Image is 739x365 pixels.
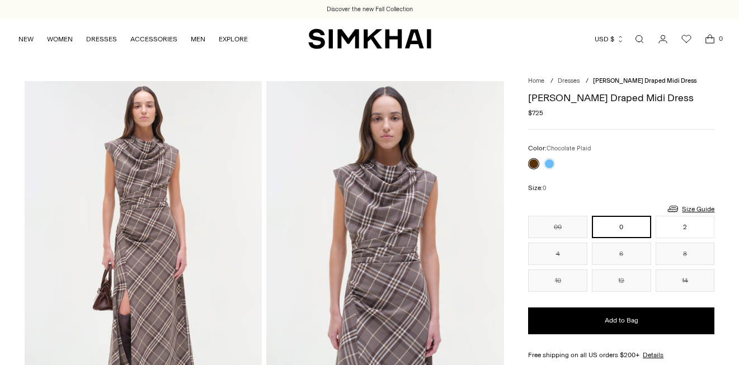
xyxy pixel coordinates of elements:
a: DRESSES [86,27,117,51]
button: 8 [656,243,715,265]
a: Details [643,350,663,360]
a: Size Guide [666,202,714,216]
button: 2 [656,216,715,238]
a: Go to the account page [652,28,674,50]
div: / [586,77,589,86]
button: 00 [528,216,587,238]
a: Open search modal [628,28,651,50]
button: 4 [528,243,587,265]
div: / [550,77,553,86]
button: 12 [592,269,651,292]
a: EXPLORE [219,27,248,51]
a: Open cart modal [699,28,721,50]
button: 14 [656,269,715,292]
nav: breadcrumbs [528,77,714,86]
label: Size: [528,183,547,193]
span: Chocolate Plaid [547,145,591,152]
a: Home [528,77,544,84]
span: Add to Bag [605,316,638,325]
button: 0 [592,216,651,238]
a: NEW [18,27,34,51]
span: 0 [716,34,726,44]
span: [PERSON_NAME] Draped Midi Dress [593,77,696,84]
button: USD $ [595,27,624,51]
button: 10 [528,269,587,292]
a: ACCESSORIES [130,27,177,51]
a: Wishlist [675,28,698,50]
span: 0 [543,184,547,192]
a: MEN [191,27,205,51]
span: $725 [528,108,543,118]
a: SIMKHAI [308,28,431,50]
a: WOMEN [47,27,73,51]
a: Dresses [558,77,580,84]
label: Color: [528,143,591,154]
a: Discover the new Fall Collection [327,5,413,14]
button: Add to Bag [528,307,714,334]
div: Free shipping on all US orders $200+ [528,350,714,360]
button: 6 [592,243,651,265]
h1: [PERSON_NAME] Draped Midi Dress [528,93,714,103]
